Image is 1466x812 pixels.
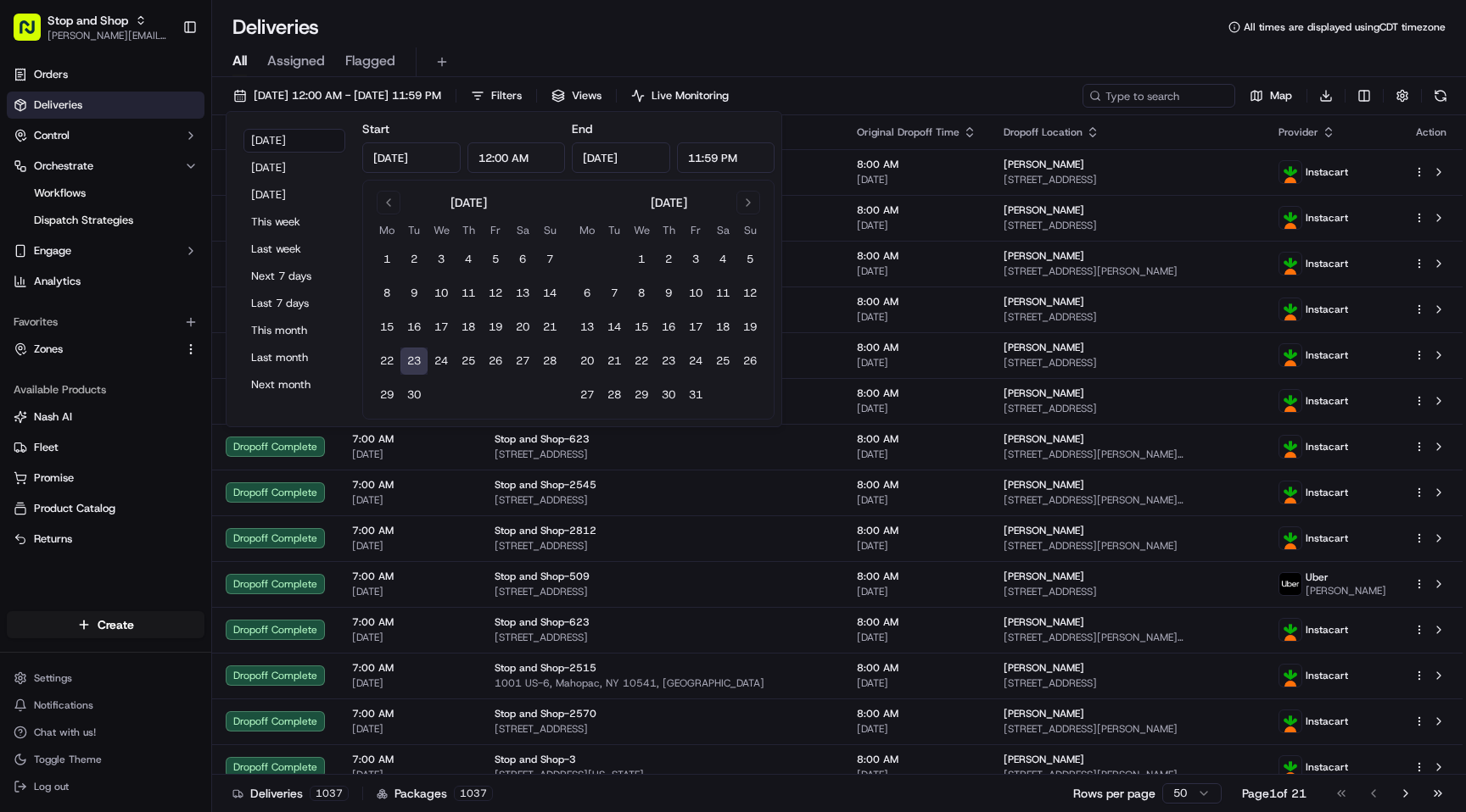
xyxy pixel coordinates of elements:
[1279,619,1301,641] img: profile_instacart_ahold_partner.png
[536,280,563,307] button: 14
[655,246,682,273] button: 2
[7,434,204,461] button: Fleet
[482,314,509,341] button: 19
[1004,448,1251,461] span: [STREET_ADDRESS][PERSON_NAME][PERSON_NAME]
[373,221,400,239] th: Monday
[536,314,563,341] button: 21
[574,280,601,307] button: 6
[7,720,204,744] button: Chat with us!
[7,464,204,492] button: Promise
[736,221,764,239] th: Sunday
[495,432,590,446] span: Stop and Shop-623
[243,156,345,180] button: [DATE]
[572,88,602,103] span: Views
[352,585,467,598] span: [DATE]
[682,221,709,239] th: Friday
[857,387,976,400] span: 8:00 AM
[1083,84,1235,108] input: Type to search
[1004,264,1251,278] span: [STREET_ADDRESS][PERSON_NAME]
[736,314,764,341] button: 19
[7,775,204,798] button: Log out
[655,221,682,239] th: Thursday
[1306,486,1348,499] span: Instacart
[857,295,976,309] span: 8:00 AM
[373,381,400,409] button: 29
[1306,623,1348,637] span: Instacart
[455,246,482,273] button: 4
[572,142,670,173] input: Date
[1004,249,1084,263] span: [PERSON_NAME]
[27,181,184,205] a: Workflows
[509,221,536,239] th: Saturday
[34,128,70,143] span: Control
[34,531,72,547] span: Returns
[34,780,69,793] span: Log out
[736,348,764,375] button: 26
[232,51,247,71] span: All
[1004,219,1251,232] span: [STREET_ADDRESS]
[34,440,59,455] span: Fleet
[34,67,68,82] span: Orders
[495,722,830,736] span: [STREET_ADDRESS]
[362,121,389,136] label: Start
[857,722,976,736] span: [DATE]
[1306,715,1348,728] span: Instacart
[495,615,590,629] span: Stop and Shop-623
[428,348,455,375] button: 24
[536,246,563,273] button: 7
[682,348,709,375] button: 24
[601,314,628,341] button: 14
[7,495,204,522] button: Product Catalog
[857,158,976,171] span: 8:00 AM
[857,661,976,675] span: 8:00 AM
[495,493,830,507] span: [STREET_ADDRESS]
[628,314,655,341] button: 15
[373,348,400,375] button: 22
[857,478,976,492] span: 8:00 AM
[17,162,48,192] img: 1736555255976-a54dd68f-1ca7-489b-9aae-adbdc363a1c4
[1004,341,1084,354] span: [PERSON_NAME]
[495,631,830,644] span: [STREET_ADDRESS]
[450,194,487,211] div: [DATE]
[1279,710,1301,732] img: profile_instacart_ahold_partner.png
[857,493,976,507] span: [DATE]
[352,493,467,507] span: [DATE]
[14,501,198,516] a: Product Catalog
[243,183,345,207] button: [DATE]
[1306,303,1348,316] span: Instacart
[467,142,566,173] input: Time
[1004,676,1251,690] span: [STREET_ADDRESS]
[243,319,345,342] button: This month
[7,92,204,119] a: Deliveries
[58,162,278,179] div: Start new chat
[243,346,345,370] button: Last month
[857,524,976,537] span: 8:00 AM
[1242,84,1300,108] button: Map
[400,221,428,239] th: Tuesday
[373,280,400,307] button: 8
[495,753,576,766] span: Stop and Shop-3
[655,348,682,375] button: 23
[1004,295,1084,309] span: [PERSON_NAME]
[455,348,482,375] button: 25
[232,14,319,41] h1: Deliveries
[14,470,198,486] a: Promise
[1279,298,1301,320] img: profile_instacart_ahold_partner.png
[857,753,976,766] span: 8:00 AM
[574,314,601,341] button: 13
[857,432,976,446] span: 8:00 AM
[345,51,395,71] span: Flagged
[428,221,455,239] th: Wednesday
[509,314,536,341] button: 20
[682,314,709,341] button: 17
[7,748,204,771] button: Toggle Theme
[160,246,272,263] span: API Documentation
[7,309,204,336] div: Favorites
[34,470,74,486] span: Promise
[491,88,522,103] span: Filters
[267,51,325,71] span: Assigned
[1004,387,1084,400] span: [PERSON_NAME]
[428,280,455,307] button: 10
[17,68,309,95] p: Welcome 👋
[254,88,441,103] span: [DATE] 12:00 AM - [DATE] 11:59 PM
